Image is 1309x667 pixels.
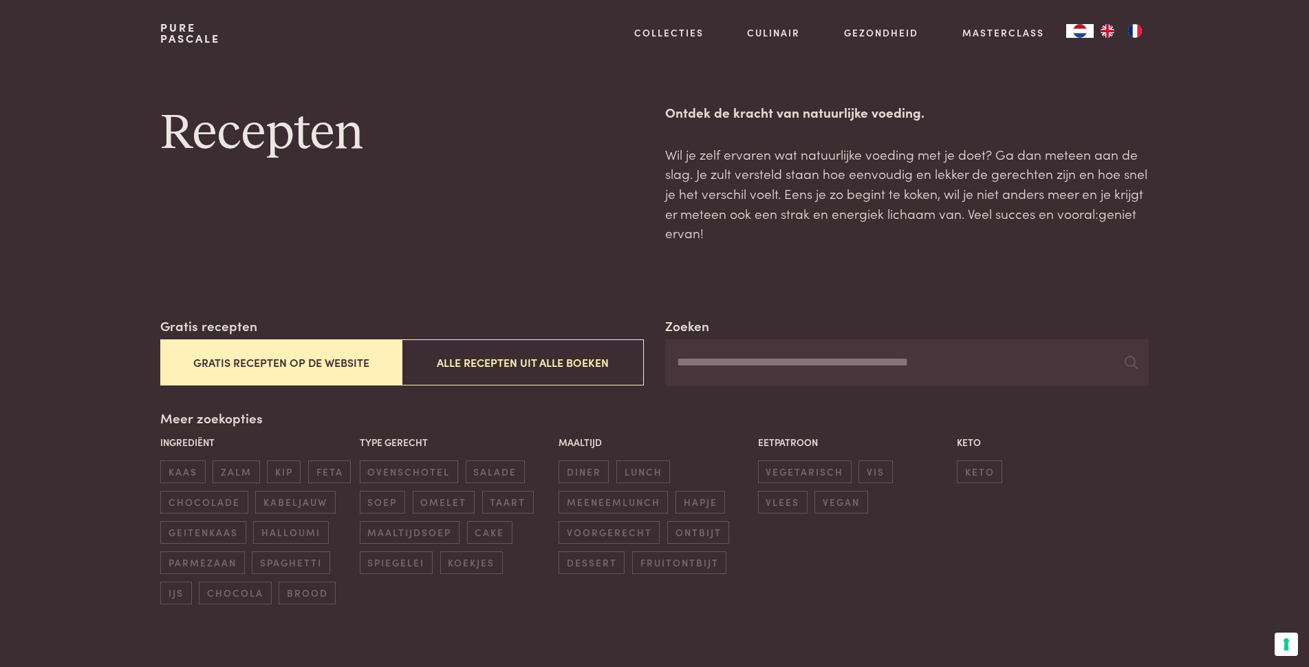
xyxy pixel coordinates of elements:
[632,551,726,574] span: fruitontbijt
[160,103,643,165] h1: Recepten
[308,460,351,483] span: feta
[267,460,301,483] span: kip
[1094,24,1149,38] ul: Language list
[213,460,259,483] span: zalm
[665,103,924,121] strong: Ontdek de kracht van natuurlijke voeding.
[758,460,852,483] span: vegetarisch
[255,491,335,514] span: kabeljauw
[199,582,271,604] span: chocola
[559,551,625,574] span: dessert
[413,491,475,514] span: omelet
[1066,24,1094,38] div: Language
[1275,633,1298,656] button: Uw voorkeuren voor toestemming voor trackingtechnologieën
[559,491,668,514] span: meeneemlunch
[160,339,402,385] button: Gratis recepten op de website
[160,22,220,44] a: PurePascale
[675,491,725,514] span: hapje
[1066,24,1094,38] a: NL
[747,25,800,40] a: Culinair
[360,521,459,544] span: maaltijdsoep
[559,521,660,544] span: voorgerecht
[665,145,1148,243] p: Wil je zelf ervaren wat natuurlijke voeding met je doet? Ga dan meteen aan de slag. Je zult verst...
[814,491,867,514] span: vegan
[1094,24,1121,38] a: EN
[160,551,244,574] span: parmezaan
[466,460,525,483] span: salade
[360,460,458,483] span: ovenschotel
[160,491,248,514] span: chocolade
[252,551,329,574] span: spaghetti
[1121,24,1149,38] a: FR
[360,551,433,574] span: spiegelei
[160,521,246,544] span: geitenkaas
[482,491,534,514] span: taart
[253,521,328,544] span: halloumi
[279,582,336,604] span: brood
[160,316,257,336] label: Gratis recepten
[1066,24,1149,38] aside: Language selected: Nederlands
[160,435,352,449] p: Ingrediënt
[160,460,205,483] span: kaas
[160,582,191,604] span: ijs
[467,521,512,544] span: cake
[962,25,1044,40] a: Masterclass
[402,339,643,385] button: Alle recepten uit alle boeken
[360,491,405,514] span: soep
[360,435,552,449] p: Type gerecht
[440,551,503,574] span: koekjes
[559,435,750,449] p: Maaltijd
[758,435,950,449] p: Eetpatroon
[858,460,892,483] span: vis
[957,460,1002,483] span: keto
[758,491,808,514] span: vlees
[844,25,918,40] a: Gezondheid
[616,460,670,483] span: lunch
[634,25,704,40] a: Collecties
[559,460,609,483] span: diner
[665,316,709,336] label: Zoeken
[667,521,729,544] span: ontbijt
[957,435,1149,449] p: Keto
